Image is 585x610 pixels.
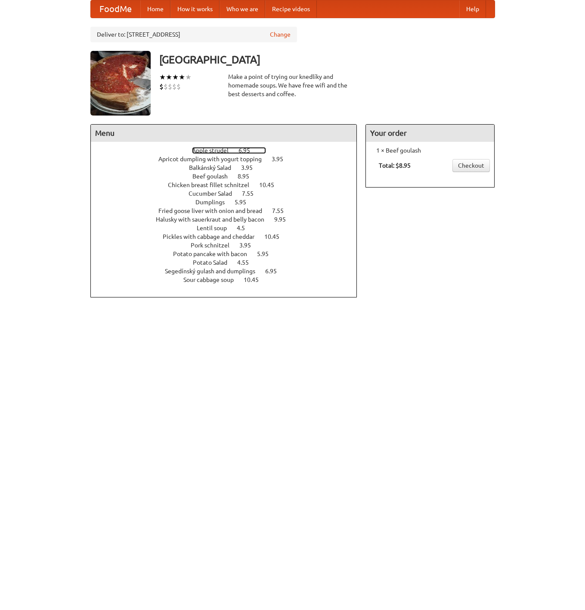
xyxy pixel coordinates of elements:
span: 7.55 [242,190,262,197]
span: 5.95 [235,199,255,206]
div: Make a point of trying our knedlíky and homemade soups. We have free wifi and the best desserts a... [228,72,357,98]
span: 3.95 [272,156,292,163]
a: Pickles with cabbage and cheddar 10.45 [163,233,295,240]
span: Chicken breast fillet schnitzel [168,181,258,188]
li: 1 × Beef goulash [370,146,490,155]
h4: Your order [366,125,494,142]
span: Apricot dumpling with yogurt topping [158,156,270,163]
a: Who we are [220,0,265,18]
span: Segedínský gulash and dumplings [165,268,264,275]
a: Fried goose liver with onion and bread 7.55 [158,207,300,214]
a: Lentil soup 4.5 [197,225,261,231]
span: 5.95 [257,250,277,257]
span: 10.45 [259,181,283,188]
li: ★ [172,72,179,82]
span: Potato Salad [193,259,236,266]
span: 3.95 [239,242,260,249]
span: Beef goulash [192,173,236,180]
a: Halusky with sauerkraut and belly bacon 9.95 [156,216,302,223]
a: Cucumber Salad 7.55 [189,190,269,197]
span: Sour cabbage soup [183,276,242,283]
span: Cucumber Salad [189,190,241,197]
a: Balkánský Salad 3.95 [189,164,269,171]
span: Pickles with cabbage and cheddar [163,233,263,240]
span: 4.55 [237,259,257,266]
a: Dumplings 5.95 [195,199,262,206]
a: Recipe videos [265,0,317,18]
span: 10.45 [264,233,288,240]
span: 10.45 [244,276,267,283]
a: FoodMe [91,0,140,18]
span: Halusky with sauerkraut and belly bacon [156,216,273,223]
span: 8.95 [238,173,258,180]
li: $ [176,82,181,91]
span: Balkánský Salad [189,164,240,171]
span: Potato pancake with bacon [173,250,256,257]
a: Change [270,30,291,39]
h4: Menu [91,125,357,142]
a: Apricot dumpling with yogurt topping 3.95 [158,156,299,163]
span: 7.55 [272,207,292,214]
li: ★ [166,72,172,82]
a: Potato Salad 4.55 [193,259,265,266]
b: Total: $8.95 [379,162,411,169]
a: Segedínský gulash and dumplings 6.95 [165,268,293,275]
span: Apple strudel [192,147,237,154]
a: How it works [170,0,220,18]
li: ★ [185,72,192,82]
span: 4.5 [237,225,254,231]
span: Fried goose liver with onion and bread [158,207,271,214]
img: angular.jpg [90,51,151,116]
h3: [GEOGRAPHIC_DATA] [159,51,495,68]
a: Checkout [452,159,490,172]
a: Pork schnitzel 3.95 [191,242,267,249]
span: 9.95 [274,216,294,223]
a: Home [140,0,170,18]
span: Pork schnitzel [191,242,238,249]
li: $ [159,82,164,91]
a: Chicken breast fillet schnitzel 10.45 [168,181,290,188]
li: ★ [179,72,185,82]
a: Help [459,0,486,18]
a: Apple strudel 6.95 [192,147,266,154]
li: $ [164,82,168,91]
span: Dumplings [195,199,233,206]
li: $ [168,82,172,91]
span: 6.95 [238,147,259,154]
div: Deliver to: [STREET_ADDRESS] [90,27,297,42]
a: Potato pancake with bacon 5.95 [173,250,285,257]
li: ★ [159,72,166,82]
span: 6.95 [265,268,285,275]
a: Sour cabbage soup 10.45 [183,276,275,283]
span: Lentil soup [197,225,235,231]
span: 3.95 [241,164,261,171]
li: $ [172,82,176,91]
a: Beef goulash 8.95 [192,173,265,180]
